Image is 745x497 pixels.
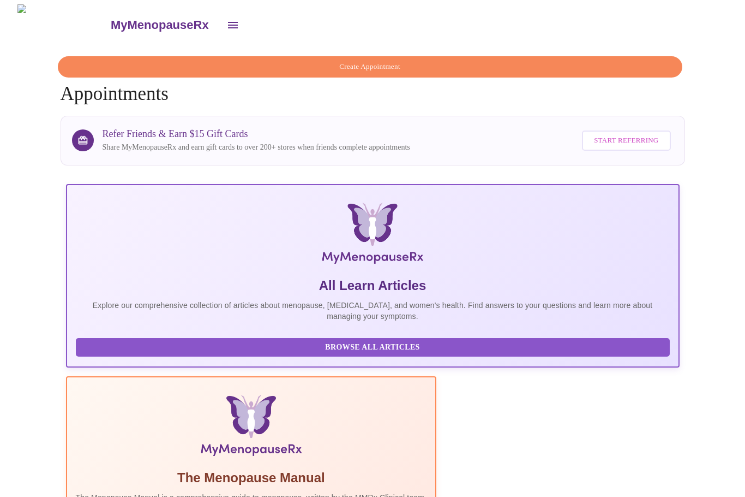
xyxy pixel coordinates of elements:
[594,134,658,147] span: Start Referring
[582,131,670,151] button: Start Referring
[76,469,427,487] h5: The Menopause Manual
[76,341,672,351] a: Browse All Articles
[76,300,670,322] p: Explore our comprehensive collection of articles about menopause, [MEDICAL_DATA], and women's hea...
[87,341,659,354] span: Browse All Articles
[17,4,109,45] img: MyMenopauseRx Logo
[220,12,246,38] button: open drawer
[61,56,685,105] h4: Appointments
[131,395,371,460] img: Menopause Manual
[58,56,682,78] button: Create Appointment
[76,338,670,357] button: Browse All Articles
[70,61,670,73] span: Create Appointment
[167,203,577,268] img: MyMenopauseRx Logo
[76,277,670,294] h5: All Learn Articles
[103,128,410,140] h3: Refer Friends & Earn $15 Gift Cards
[103,142,410,153] p: Share MyMenopauseRx and earn gift cards to over 200+ stores when friends complete appointments
[579,125,673,156] a: Start Referring
[109,6,219,44] a: MyMenopauseRx
[111,18,209,32] h3: MyMenopauseRx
